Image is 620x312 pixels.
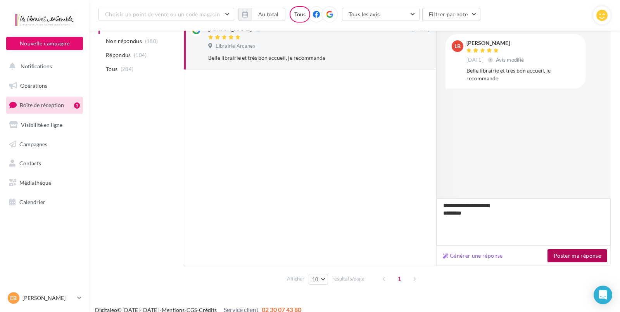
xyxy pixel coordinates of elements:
[547,249,607,262] button: Poster ma réponse
[5,155,85,172] a: Contacts
[422,8,481,21] button: Filtrer par note
[496,57,524,63] span: Avis modifié
[216,43,256,50] span: Librairie Arcanes
[594,286,612,304] div: Open Intercom Messenger
[98,8,234,21] button: Choisir un point de vente ou un code magasin
[5,175,85,191] a: Médiathèque
[287,275,304,283] span: Afficher
[19,179,51,186] span: Médiathèque
[440,251,506,260] button: Générer une réponse
[238,8,285,21] button: Au total
[5,97,85,113] a: Boîte de réception1
[6,37,83,50] button: Nouvelle campagne
[5,194,85,210] a: Calendrier
[145,38,158,44] span: (180)
[264,26,292,32] span: Avis modifié
[208,54,379,62] div: Belle librairie et très bon accueil, je recommande
[20,82,47,89] span: Opérations
[312,276,319,283] span: 10
[106,51,131,59] span: Répondus
[19,199,45,205] span: Calendrier
[466,40,526,46] div: [PERSON_NAME]
[466,67,580,82] div: Belle librairie et très bon accueil, je recommande
[19,160,41,166] span: Contacts
[5,117,85,133] a: Visibilité en ligne
[5,58,81,75] button: Notifications
[105,11,220,17] span: Choisir un point de vente ou un code magasin
[106,65,117,73] span: Tous
[454,42,461,50] span: LB
[252,8,285,21] button: Au total
[349,11,380,17] span: Tous les avis
[290,6,310,23] div: Tous
[5,136,85,153] a: Campagnes
[6,291,83,305] a: EB [PERSON_NAME]
[342,8,420,21] button: Tous les avis
[5,78,85,94] a: Opérations
[466,57,484,64] span: [DATE]
[121,66,134,72] span: (284)
[74,102,80,109] div: 1
[10,294,17,302] span: EB
[20,102,64,108] span: Boîte de réception
[21,63,52,69] span: Notifications
[22,294,74,302] p: [PERSON_NAME]
[134,52,147,58] span: (104)
[309,274,328,285] button: 10
[332,275,364,283] span: résultats/page
[19,140,47,147] span: Campagnes
[393,272,406,285] span: 1
[21,121,62,128] span: Visibilité en ligne
[106,37,142,45] span: Non répondus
